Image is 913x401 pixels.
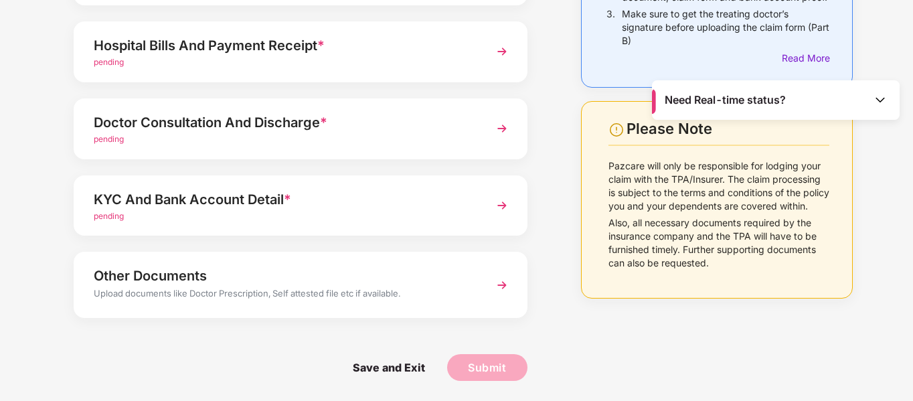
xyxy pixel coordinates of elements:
[94,211,124,221] span: pending
[490,273,514,297] img: svg+xml;base64,PHN2ZyBpZD0iTmV4dCIgeG1sbnM9Imh0dHA6Ly93d3cudzMub3JnLzIwMDAvc3ZnIiB3aWR0aD0iMzYiIG...
[339,354,438,381] span: Save and Exit
[490,39,514,64] img: svg+xml;base64,PHN2ZyBpZD0iTmV4dCIgeG1sbnM9Imh0dHA6Ly93d3cudzMub3JnLzIwMDAvc3ZnIiB3aWR0aD0iMzYiIG...
[782,51,829,66] div: Read More
[608,216,830,270] p: Also, all necessary documents required by the insurance company and the TPA will have to be furni...
[665,93,786,107] span: Need Real-time status?
[447,354,527,381] button: Submit
[490,193,514,218] img: svg+xml;base64,PHN2ZyBpZD0iTmV4dCIgeG1sbnM9Imh0dHA6Ly93d3cudzMub3JnLzIwMDAvc3ZnIiB3aWR0aD0iMzYiIG...
[94,112,473,133] div: Doctor Consultation And Discharge
[608,122,625,138] img: svg+xml;base64,PHN2ZyBpZD0iV2FybmluZ18tXzI0eDI0IiBkYXRhLW5hbWU9Ildhcm5pbmcgLSAyNHgyNCIgeG1sbnM9Im...
[94,265,473,287] div: Other Documents
[94,57,124,67] span: pending
[627,120,829,138] div: Please Note
[606,7,615,48] p: 3.
[622,7,829,48] p: Make sure to get the treating doctor’s signature before uploading the claim form (Part B)
[490,116,514,141] img: svg+xml;base64,PHN2ZyBpZD0iTmV4dCIgeG1sbnM9Imh0dHA6Ly93d3cudzMub3JnLzIwMDAvc3ZnIiB3aWR0aD0iMzYiIG...
[94,35,473,56] div: Hospital Bills And Payment Receipt
[94,287,473,304] div: Upload documents like Doctor Prescription, Self attested file etc if available.
[94,134,124,144] span: pending
[874,93,887,106] img: Toggle Icon
[94,189,473,210] div: KYC And Bank Account Detail
[608,159,830,213] p: Pazcare will only be responsible for lodging your claim with the TPA/Insurer. The claim processin...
